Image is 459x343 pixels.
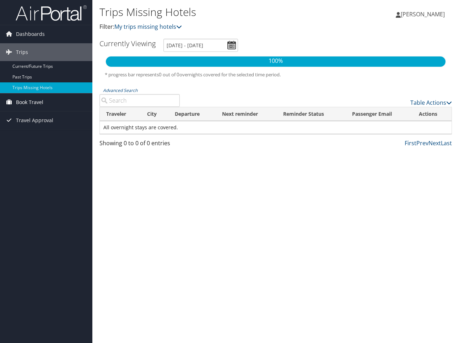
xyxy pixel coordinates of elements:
p: Filter: [99,22,334,32]
th: Reminder Status [277,107,346,121]
a: Advanced Search [103,87,137,93]
h1: Trips Missing Hotels [99,5,334,20]
th: City: activate to sort column ascending [141,107,169,121]
span: Book Travel [16,93,43,111]
h5: * progress bar represents overnights covered for the selected time period. [105,71,447,78]
th: Next reminder [216,107,277,121]
a: Table Actions [410,99,452,107]
span: Travel Approval [16,111,53,129]
div: Showing 0 to 0 of 0 entries [99,139,180,151]
th: Passenger Email: activate to sort column ascending [346,107,413,121]
a: Last [441,139,452,147]
a: [PERSON_NAME] [396,4,452,25]
p: 100% [106,56,445,66]
span: Dashboards [16,25,45,43]
th: Traveler: activate to sort column ascending [100,107,141,121]
span: Trips [16,43,28,61]
a: First [405,139,416,147]
span: 0 out of 0 [159,71,179,78]
a: My trips missing hotels [114,23,182,31]
h3: Currently Viewing [99,39,156,48]
input: [DATE] - [DATE] [163,39,238,52]
input: Advanced Search [99,94,180,107]
th: Actions [412,107,452,121]
th: Departure: activate to sort column descending [168,107,215,121]
span: [PERSON_NAME] [401,10,445,18]
td: All overnight stays are covered. [100,121,452,134]
img: airportal-logo.png [16,5,87,21]
a: Prev [416,139,428,147]
a: Next [428,139,441,147]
